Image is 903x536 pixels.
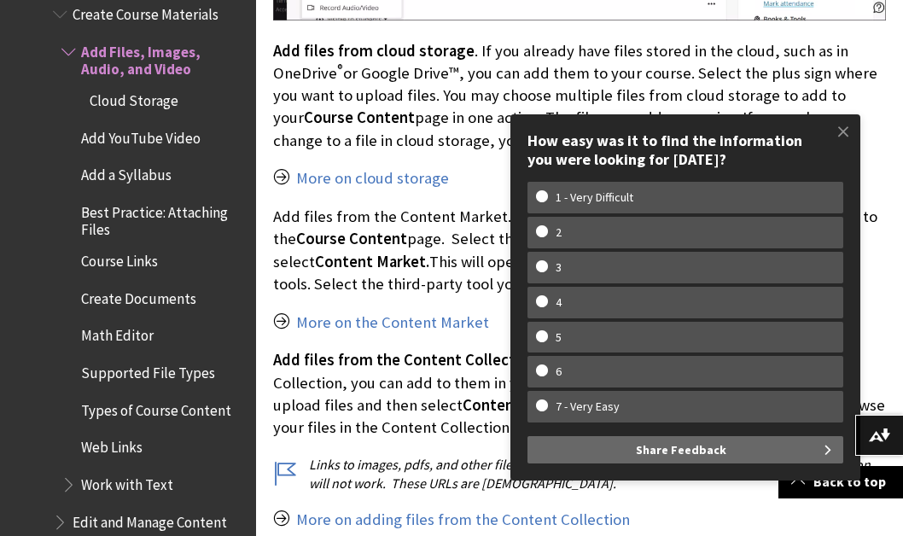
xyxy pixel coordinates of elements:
[296,312,489,333] a: More on the Content Market
[81,470,173,493] span: Work with Text
[273,41,475,61] span: Add files from cloud storage
[273,455,886,493] p: Links to images, pdfs, and other files copied and pasted from the URL bar in the Content Collecti...
[90,86,178,109] span: Cloud Storage
[273,40,886,152] p: . If you already have files stored in the cloud, such as in OneDrive or Google Drive™, you can ad...
[304,108,415,127] span: Course Content
[81,396,231,419] span: Types of Course Content
[273,349,886,439] p: . If you already have files stored in the Content Collection, you can add to them in your course....
[81,322,154,345] span: Math Editor
[536,330,581,345] w-span: 5
[73,508,227,531] span: Edit and Manage Content
[296,510,630,530] a: More on adding files from the Content Collection
[636,436,726,463] span: Share Feedback
[527,131,843,168] div: How easy was it to find the information you were looking for [DATE]?
[273,206,886,295] p: Add files from the Content Market. You can add files from the Content Market directly to the page...
[536,295,581,310] w-span: 4
[536,225,581,240] w-span: 2
[273,350,538,370] span: Add files from the Content Collection
[337,61,343,76] sup: ®
[81,160,172,184] span: Add a Syllabus
[81,434,143,457] span: Web Links
[315,252,429,271] span: Content Market.
[527,436,843,463] button: Share Feedback
[296,168,449,189] a: More on cloud storage
[81,38,244,78] span: Add Files, Images, Audio, and Video
[81,198,244,238] span: Best Practice: Attaching Files
[536,260,581,275] w-span: 3
[81,124,201,147] span: Add YouTube Video
[778,466,903,498] a: Back to top
[536,399,639,414] w-span: 7 - Very Easy
[81,358,215,382] span: Supported File Types
[536,190,653,205] w-span: 1 - Very Difficult
[296,229,407,248] span: Course Content
[536,364,581,379] w-span: 6
[81,284,196,307] span: Create Documents
[81,247,158,270] span: Course Links
[463,395,597,415] span: Content Collection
